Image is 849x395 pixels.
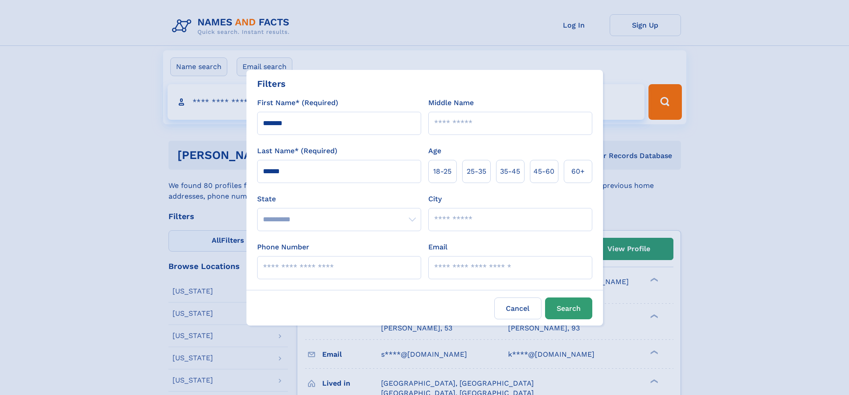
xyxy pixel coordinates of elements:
[257,146,337,156] label: Last Name* (Required)
[257,98,338,108] label: First Name* (Required)
[257,242,309,252] label: Phone Number
[257,194,421,204] label: State
[428,146,441,156] label: Age
[571,166,585,177] span: 60+
[533,166,554,177] span: 45‑60
[428,98,474,108] label: Middle Name
[467,166,486,177] span: 25‑35
[428,194,442,204] label: City
[428,242,447,252] label: Email
[257,77,286,90] div: Filters
[545,297,592,319] button: Search
[494,297,541,319] label: Cancel
[433,166,451,177] span: 18‑25
[500,166,520,177] span: 35‑45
